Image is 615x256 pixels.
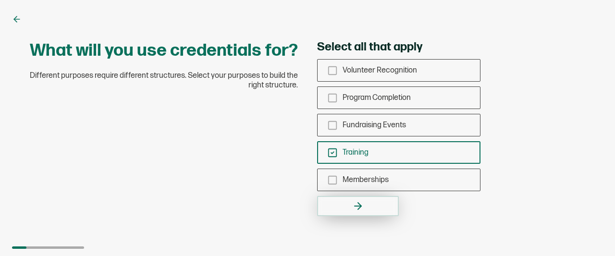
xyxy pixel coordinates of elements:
[29,71,298,90] span: Different purposes require different structures. Select your purposes to build the right structure.
[343,66,417,75] span: Volunteer Recognition
[343,175,389,184] span: Memberships
[567,210,615,256] iframe: Chat Widget
[343,148,369,157] span: Training
[317,59,480,191] div: checkbox-group
[317,40,422,54] span: Select all that apply
[30,40,298,61] h1: What will you use credentials for?
[343,121,406,130] span: Fundraising Events
[343,93,411,102] span: Program Completion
